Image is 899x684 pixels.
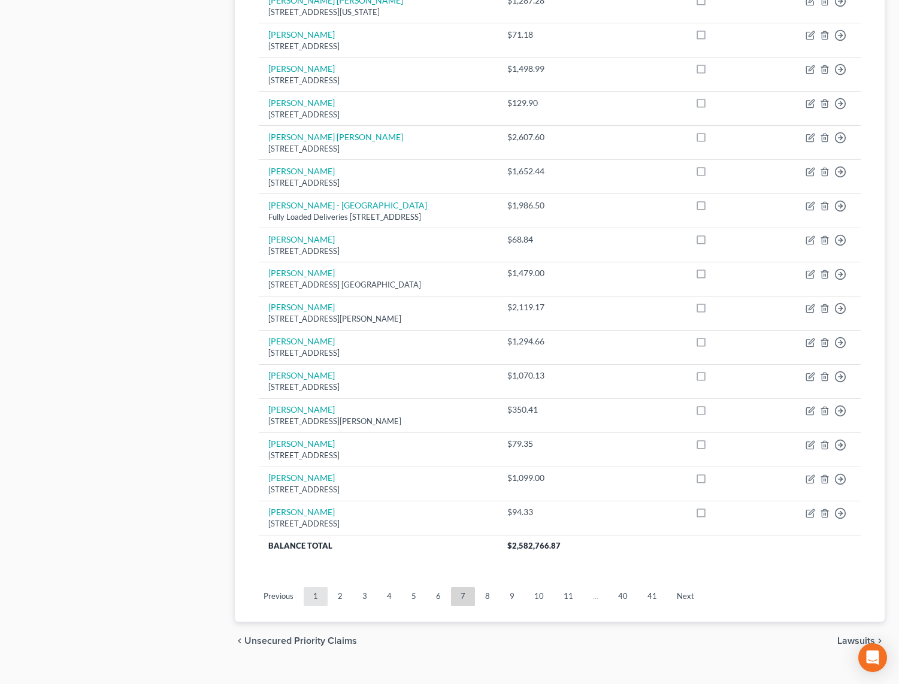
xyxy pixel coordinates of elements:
[507,97,570,109] div: $129.90
[328,587,352,606] a: 2
[451,587,475,606] a: 7
[235,636,244,646] i: chevron_left
[476,587,500,606] a: 8
[268,507,335,517] a: [PERSON_NAME]
[268,7,488,18] div: [STREET_ADDRESS][US_STATE]
[426,587,450,606] a: 6
[268,313,488,325] div: [STREET_ADDRESS][PERSON_NAME]
[377,587,401,606] a: 4
[507,267,570,279] div: $1,479.00
[507,472,570,484] div: $1,099.00
[268,518,488,529] div: [STREET_ADDRESS]
[507,506,570,518] div: $94.33
[500,587,524,606] a: 9
[507,370,570,382] div: $1,070.13
[268,63,335,74] a: [PERSON_NAME]
[507,131,570,143] div: $2,607.60
[268,438,335,449] a: [PERSON_NAME]
[507,63,570,75] div: $1,498.99
[268,98,335,108] a: [PERSON_NAME]
[667,587,704,606] a: Next
[837,636,885,646] button: Lawsuits chevron_right
[268,484,488,495] div: [STREET_ADDRESS]
[507,29,570,41] div: $71.18
[268,404,335,414] a: [PERSON_NAME]
[268,29,335,40] a: [PERSON_NAME]
[507,301,570,313] div: $2,119.17
[268,246,488,257] div: [STREET_ADDRESS]
[268,450,488,461] div: [STREET_ADDRESS]
[244,636,357,646] span: Unsecured Priority Claims
[609,587,637,606] a: 40
[507,234,570,246] div: $68.84
[268,347,488,359] div: [STREET_ADDRESS]
[525,587,553,606] a: 10
[507,404,570,416] div: $350.41
[268,234,335,244] a: [PERSON_NAME]
[507,541,561,550] span: $2,582,766.87
[235,636,357,646] button: chevron_left Unsecured Priority Claims
[268,41,488,52] div: [STREET_ADDRESS]
[268,75,488,86] div: [STREET_ADDRESS]
[268,109,488,120] div: [STREET_ADDRESS]
[268,382,488,393] div: [STREET_ADDRESS]
[353,587,377,606] a: 3
[268,177,488,189] div: [STREET_ADDRESS]
[875,636,885,646] i: chevron_right
[268,473,335,483] a: [PERSON_NAME]
[268,416,488,427] div: [STREET_ADDRESS][PERSON_NAME]
[507,438,570,450] div: $79.35
[268,279,488,290] div: [STREET_ADDRESS] [GEOGRAPHIC_DATA]
[268,200,427,210] a: [PERSON_NAME] - [GEOGRAPHIC_DATA]
[304,587,328,606] a: 1
[268,302,335,312] a: [PERSON_NAME]
[254,587,303,606] a: Previous
[858,643,887,672] div: Open Intercom Messenger
[268,268,335,278] a: [PERSON_NAME]
[268,143,488,155] div: [STREET_ADDRESS]
[507,165,570,177] div: $1,652.44
[268,211,488,223] div: Fully Loaded Deliveries [STREET_ADDRESS]
[402,587,426,606] a: 5
[268,132,403,142] a: [PERSON_NAME] [PERSON_NAME]
[507,335,570,347] div: $1,294.66
[259,535,498,556] th: Balance Total
[507,199,570,211] div: $1,986.50
[268,336,335,346] a: [PERSON_NAME]
[837,636,875,646] span: Lawsuits
[268,166,335,176] a: [PERSON_NAME]
[638,587,667,606] a: 41
[268,370,335,380] a: [PERSON_NAME]
[554,587,583,606] a: 11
